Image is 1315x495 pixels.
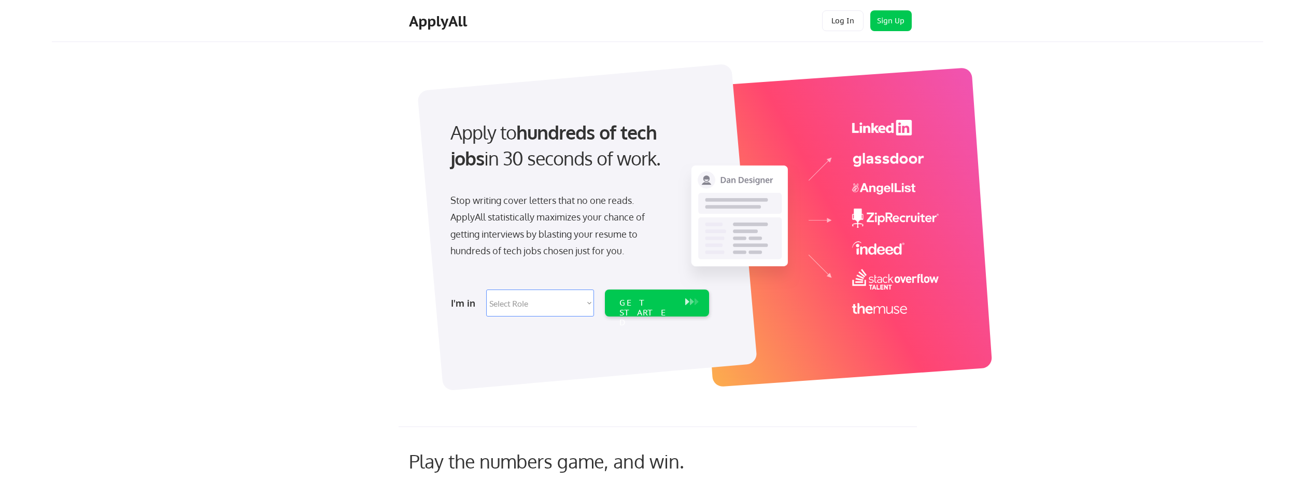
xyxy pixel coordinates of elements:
[619,298,675,328] div: GET STARTED
[450,120,661,170] strong: hundreds of tech jobs
[409,450,730,472] div: Play the numbers game, and win.
[450,119,705,172] div: Apply to in 30 seconds of work.
[870,10,912,31] button: Sign Up
[822,10,864,31] button: Log In
[450,192,663,259] div: Stop writing cover letters that no one reads. ApplyAll statistically maximizes your chance of get...
[409,12,470,30] div: ApplyAll
[451,295,480,311] div: I'm in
